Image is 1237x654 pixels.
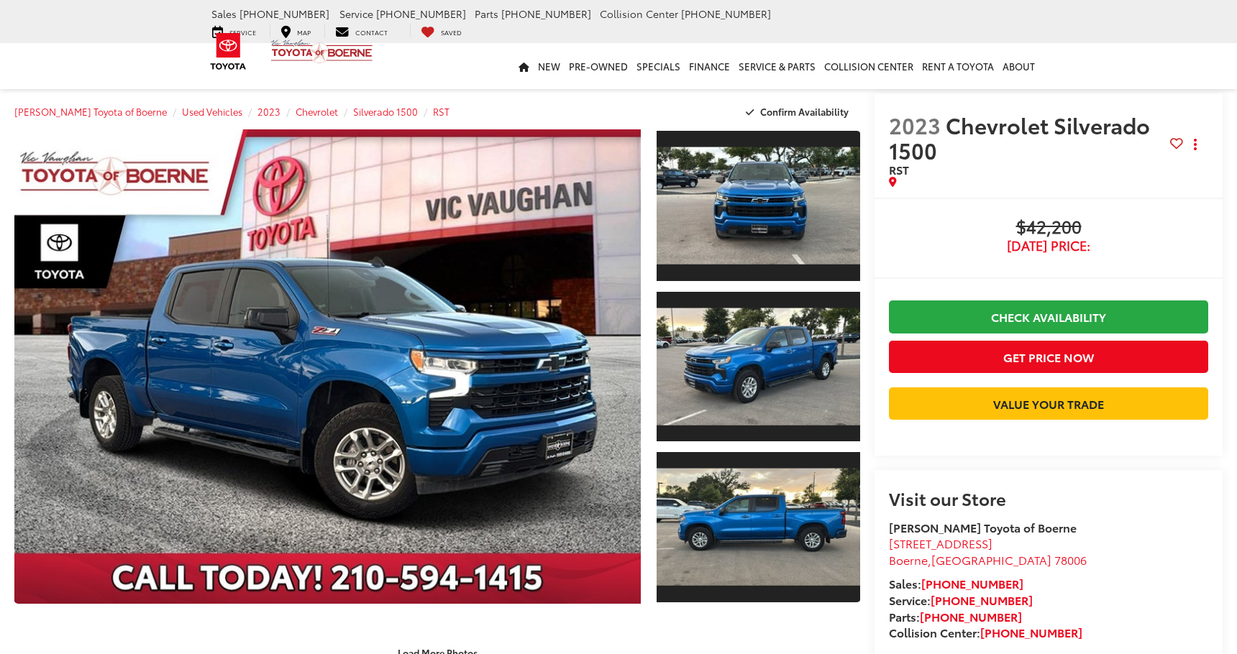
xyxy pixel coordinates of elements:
[889,161,909,178] span: RST
[889,109,1150,165] span: Chevrolet Silverado 1500
[1194,139,1197,150] span: dropdown dots
[657,290,860,443] a: Expand Photo 2
[654,469,862,586] img: 2023 Chevrolet Silverado 1500 RST
[889,239,1208,253] span: [DATE] Price:
[211,6,237,21] span: Sales
[980,624,1082,640] a: [PHONE_NUMBER]
[257,105,280,118] a: 2023
[296,105,338,118] a: Chevrolet
[1054,551,1087,568] span: 78006
[920,608,1022,625] a: [PHONE_NUMBER]
[201,28,255,75] img: Toyota
[339,6,373,21] span: Service
[657,451,860,604] a: Expand Photo 3
[921,575,1023,591] a: [PHONE_NUMBER]
[534,43,565,89] a: New
[201,24,267,38] a: Service
[501,6,591,21] span: [PHONE_NUMBER]
[182,105,242,118] a: Used Vehicles
[14,129,641,604] a: Expand Photo 0
[654,147,862,264] img: 2023 Chevrolet Silverado 1500 RST
[889,535,1087,568] a: [STREET_ADDRESS] Boerne,[GEOGRAPHIC_DATA] 78006
[889,300,1208,333] a: Check Availability
[685,43,734,89] a: Finance
[376,6,466,21] span: [PHONE_NUMBER]
[931,551,1051,568] span: [GEOGRAPHIC_DATA]
[657,129,860,282] a: Expand Photo 1
[324,24,398,38] a: Contact
[889,575,1023,591] strong: Sales:
[760,105,849,118] span: Confirm Availability
[889,387,1208,420] a: Value Your Trade
[1183,132,1208,157] button: Actions
[889,109,941,140] span: 2023
[931,591,1033,608] a: [PHONE_NUMBER]
[734,43,820,89] a: Service & Parts: Opens in a new tab
[889,519,1077,535] strong: [PERSON_NAME] Toyota of Boerne
[270,24,321,38] a: Map
[8,127,647,606] img: 2023 Chevrolet Silverado 1500 RST
[918,43,998,89] a: Rent a Toyota
[889,624,1082,640] strong: Collision Center:
[353,105,418,118] a: Silverado 1500
[889,591,1033,608] strong: Service:
[600,6,678,21] span: Collision Center
[681,6,771,21] span: [PHONE_NUMBER]
[889,608,1022,625] strong: Parts:
[738,99,861,124] button: Confirm Availability
[410,24,473,38] a: My Saved Vehicles
[14,105,167,118] a: [PERSON_NAME] Toyota of Boerne
[820,43,918,89] a: Collision Center
[270,39,373,64] img: Vic Vaughan Toyota of Boerne
[889,341,1208,373] button: Get Price Now
[475,6,498,21] span: Parts
[632,43,685,89] a: Specials
[514,43,534,89] a: Home
[889,489,1208,507] h2: Visit our Store
[565,43,632,89] a: Pre-Owned
[441,27,462,37] span: Saved
[239,6,329,21] span: [PHONE_NUMBER]
[433,105,449,118] a: RST
[889,551,928,568] span: Boerne
[889,551,1087,568] span: ,
[654,308,862,425] img: 2023 Chevrolet Silverado 1500 RST
[889,535,992,551] span: [STREET_ADDRESS]
[889,217,1208,239] span: $42,200
[998,43,1039,89] a: About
